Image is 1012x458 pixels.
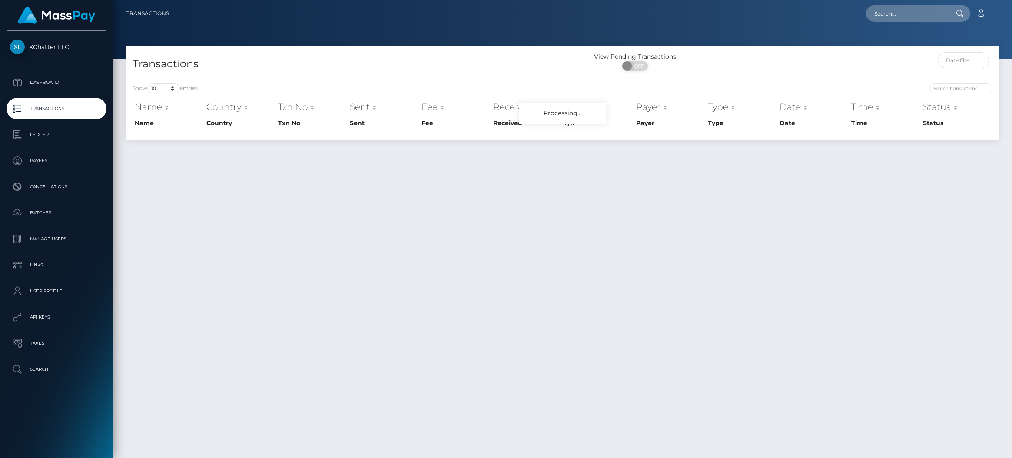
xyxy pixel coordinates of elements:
th: Country [204,116,276,130]
th: Sent [348,98,419,116]
th: Date [777,116,849,130]
p: Dashboard [10,76,103,89]
p: Taxes [10,337,103,350]
a: Cancellations [7,176,106,198]
h4: Transactions [133,56,556,72]
th: Received [491,116,563,130]
input: Search... [866,5,948,22]
th: Status [921,116,992,130]
th: Status [921,98,992,116]
p: Ledger [10,128,103,141]
th: Sent [348,116,419,130]
th: Payer [634,98,706,116]
a: Links [7,254,106,276]
div: View Pending Transactions [563,52,708,61]
p: Transactions [10,102,103,115]
img: MassPay Logo [18,7,95,24]
p: User Profile [10,285,103,298]
p: Manage Users [10,232,103,246]
a: Dashboard [7,72,106,93]
th: Country [204,98,276,116]
a: Taxes [7,332,106,354]
a: Payees [7,150,106,172]
p: Payees [10,154,103,167]
img: XChatter LLC [10,40,25,54]
th: Type [706,116,777,130]
a: User Profile [7,280,106,302]
span: XChatter LLC [7,43,106,51]
th: Time [849,116,921,130]
p: API Keys [10,311,103,324]
input: Date filter [938,52,989,68]
a: API Keys [7,306,106,328]
p: Batches [10,206,103,219]
th: Received [491,98,563,116]
th: Time [849,98,921,116]
span: OFF [627,61,649,71]
th: Fee [419,98,491,116]
label: Show entries [133,83,198,93]
th: Date [777,98,849,116]
th: Txn No [276,98,348,116]
th: Type [706,98,777,116]
input: Search transactions [929,83,992,93]
th: Txn No [276,116,348,130]
a: Batches [7,202,106,224]
th: Fee [419,116,491,130]
p: Cancellations [10,180,103,193]
a: Ledger [7,124,106,146]
th: Payer [634,116,706,130]
p: Links [10,259,103,272]
div: Processing... [519,103,606,124]
th: Name [133,98,204,116]
th: Name [133,116,204,130]
select: Showentries [147,83,180,93]
th: F/X [562,98,634,116]
a: Search [7,358,106,380]
a: Transactions [7,98,106,119]
a: Transactions [126,4,169,23]
a: Manage Users [7,228,106,250]
p: Search [10,363,103,376]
